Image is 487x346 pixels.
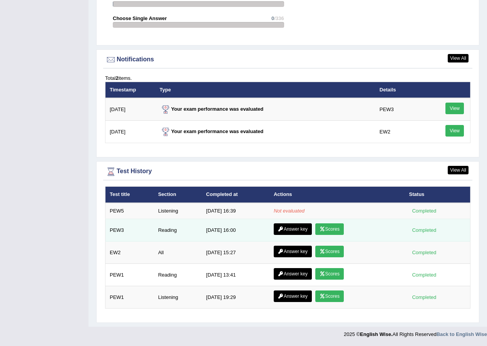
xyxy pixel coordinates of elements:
[105,54,470,66] div: Notifications
[360,331,392,337] strong: English Wise.
[115,75,118,81] b: 2
[160,106,264,112] strong: Your exam performance was evaluated
[409,207,439,215] div: Completed
[409,248,439,257] div: Completed
[202,286,269,309] td: [DATE] 19:29
[154,187,202,203] th: Section
[405,187,470,203] th: Status
[409,226,439,234] div: Completed
[202,187,269,203] th: Completed at
[105,264,154,286] td: PEW1
[274,223,312,235] a: Answer key
[448,54,469,62] a: View All
[269,187,405,203] th: Actions
[274,268,312,280] a: Answer key
[344,327,487,338] div: 2025 © All Rights Reserved
[105,241,154,264] td: EW2
[315,290,344,302] a: Scores
[154,286,202,309] td: Listening
[409,271,439,279] div: Completed
[202,203,269,219] td: [DATE] 16:39
[105,187,154,203] th: Test title
[274,15,284,21] span: /336
[375,121,424,143] td: EW2
[105,74,470,82] div: Total items.
[202,264,269,286] td: [DATE] 13:41
[271,15,274,21] span: 0
[315,268,344,280] a: Scores
[154,241,202,264] td: All
[156,82,375,98] th: Type
[274,246,312,257] a: Answer key
[105,286,154,309] td: PEW1
[154,264,202,286] td: Reading
[375,98,424,121] td: PEW3
[448,166,469,174] a: View All
[113,15,167,21] strong: Choose Single Answer
[154,203,202,219] td: Listening
[105,121,156,143] td: [DATE]
[315,246,344,257] a: Scores
[274,208,305,214] em: Not evaluated
[315,223,344,235] a: Scores
[105,203,154,219] td: PEW5
[202,241,269,264] td: [DATE] 15:27
[445,125,464,137] a: View
[375,82,424,98] th: Details
[437,331,487,337] a: Back to English Wise
[105,98,156,121] td: [DATE]
[105,166,470,177] div: Test History
[105,82,156,98] th: Timestamp
[445,103,464,114] a: View
[409,293,439,301] div: Completed
[274,290,312,302] a: Answer key
[154,219,202,241] td: Reading
[105,219,154,241] td: PEW3
[202,219,269,241] td: [DATE] 16:00
[160,128,264,134] strong: Your exam performance was evaluated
